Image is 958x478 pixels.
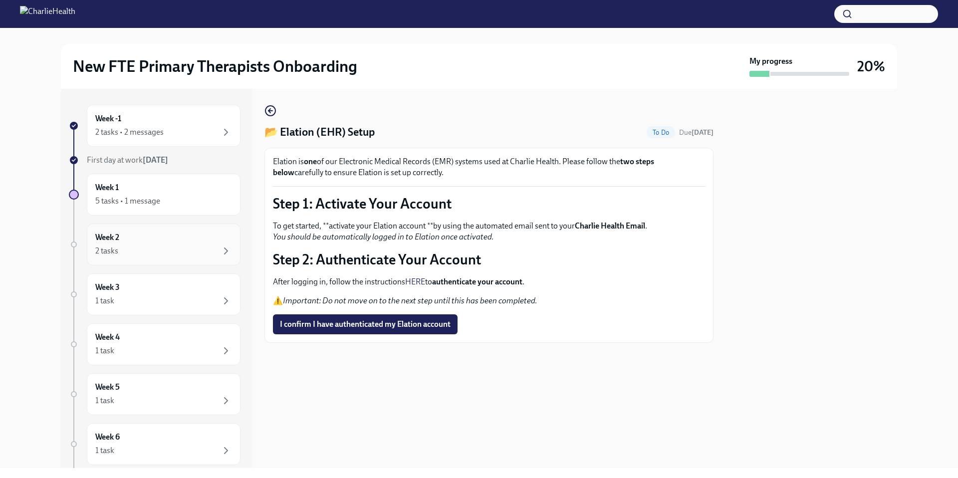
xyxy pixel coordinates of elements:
a: Week 41 task [69,323,240,365]
div: 1 task [95,345,114,356]
p: Elation is of our Electronic Medical Records (EMR) systems used at Charlie Health. Please follow ... [273,156,705,178]
img: CharlieHealth [20,6,75,22]
a: Week 31 task [69,273,240,315]
em: You should be automatically logged in to Elation once activated. [273,232,494,241]
div: 2 tasks [95,245,118,256]
span: To Do [647,129,675,136]
strong: [DATE] [143,155,168,165]
a: Week 22 tasks [69,224,240,265]
h6: Week -1 [95,113,121,124]
div: 1 task [95,445,114,456]
strong: [DATE] [692,128,714,137]
h3: 20% [857,57,885,75]
p: To get started, **activate your Elation account **by using the automated email sent to your . [273,221,705,242]
a: First day at work[DATE] [69,155,240,166]
h2: New FTE Primary Therapists Onboarding [73,56,357,76]
a: Week 61 task [69,423,240,465]
div: 2 tasks • 2 messages [95,127,164,138]
div: 5 tasks • 1 message [95,196,160,207]
strong: Charlie Health Email [575,221,645,231]
a: Week 51 task [69,373,240,415]
strong: My progress [749,56,792,67]
div: 1 task [95,395,114,406]
h6: Week 5 [95,382,120,393]
p: Step 2: Authenticate Your Account [273,250,705,268]
span: First day at work [87,155,168,165]
span: I confirm I have authenticated my Elation account [280,319,451,329]
p: Step 1: Activate Your Account [273,195,705,213]
span: Due [679,128,714,137]
p: ⚠️ [273,295,705,306]
a: Week 15 tasks • 1 message [69,174,240,216]
h6: Week 6 [95,432,120,443]
h6: Week 3 [95,282,120,293]
strong: authenticate your account [432,277,522,286]
div: 1 task [95,295,114,306]
strong: one [304,157,317,166]
h6: Week 2 [95,232,119,243]
h6: Week 4 [95,332,120,343]
span: September 19th, 2025 10:00 [679,128,714,137]
a: HERE [405,277,425,286]
button: I confirm I have authenticated my Elation account [273,314,458,334]
em: Important: Do not move on to the next step until this has been completed. [283,296,537,305]
a: Week -12 tasks • 2 messages [69,105,240,147]
h6: Week 1 [95,182,119,193]
h4: 📂 Elation (EHR) Setup [264,125,375,140]
p: After logging in, follow the instructions to . [273,276,705,287]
